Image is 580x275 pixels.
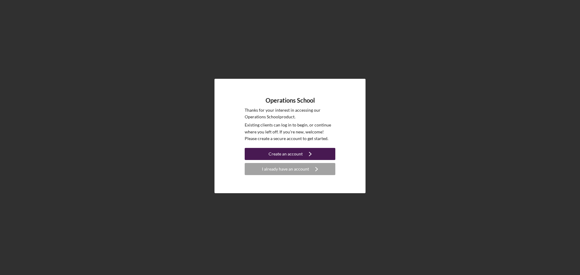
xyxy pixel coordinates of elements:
[245,107,335,120] p: Thanks for your interest in accessing our Operations School product.
[266,97,315,104] h4: Operations School
[245,148,335,160] button: Create an account
[245,122,335,142] p: Existing clients can log in to begin, or continue where you left off. If you're new, welcome! Ple...
[245,148,335,161] a: Create an account
[245,163,335,175] button: I already have an account
[262,163,309,175] div: I already have an account
[269,148,303,160] div: Create an account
